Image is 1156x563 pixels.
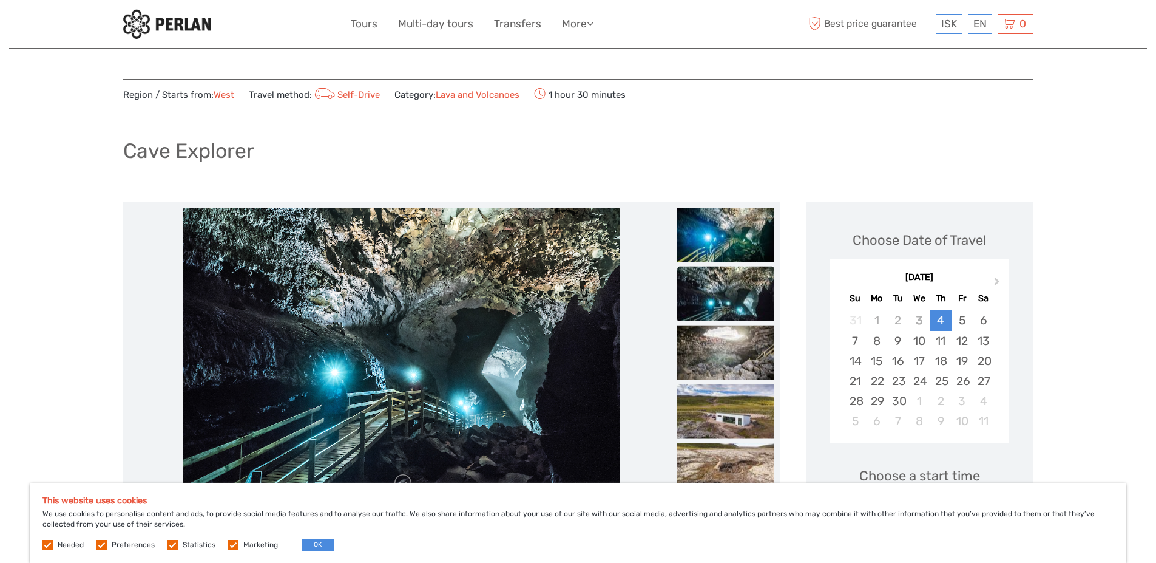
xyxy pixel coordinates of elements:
[30,483,1126,563] div: We use cookies to personalise content and ads, to provide social media features and to analyse ou...
[853,231,986,250] div: Choose Date of Travel
[952,331,973,351] div: Choose Friday, September 12th, 2025
[866,391,887,411] div: Choose Monday, September 29th, 2025
[989,275,1008,294] button: Next Month
[887,411,908,431] div: Choose Tuesday, October 7th, 2025
[887,371,908,391] div: Choose Tuesday, September 23rd, 2025
[952,391,973,411] div: Choose Friday, October 3rd, 2025
[866,331,887,351] div: Choose Monday, September 8th, 2025
[973,290,994,307] div: Sa
[42,496,1114,506] h5: This website uses cookies
[952,411,973,431] div: Choose Friday, October 10th, 2025
[887,310,908,330] div: Not available Tuesday, September 2nd, 2025
[249,86,380,103] span: Travel method:
[887,391,908,411] div: Choose Tuesday, September 30th, 2025
[930,331,952,351] div: Choose Thursday, September 11th, 2025
[845,331,866,351] div: Choose Sunday, September 7th, 2025
[866,310,887,330] div: Not available Monday, September 1st, 2025
[302,539,334,551] button: OK
[123,9,211,39] img: 288-6a22670a-0f57-43d8-a107-52fbc9b92f2c_logo_small.jpg
[866,290,887,307] div: Mo
[908,331,930,351] div: Choose Wednesday, September 10th, 2025
[930,290,952,307] div: Th
[845,310,866,330] div: Not available Sunday, August 31st, 2025
[677,384,774,439] img: 7e5715c1271f4221b1e00903189447d8_slider_thumbnail.jpeg
[866,411,887,431] div: Choose Monday, October 6th, 2025
[845,411,866,431] div: Choose Sunday, October 5th, 2025
[973,310,994,330] div: Choose Saturday, September 6th, 2025
[214,89,234,100] a: West
[312,89,380,100] a: Self-Drive
[973,351,994,371] div: Choose Saturday, September 20th, 2025
[908,391,930,411] div: Choose Wednesday, October 1st, 2025
[183,208,620,499] img: 48b3249a993a4e018f0910822b88e500_main_slider.jpeg
[834,310,1005,431] div: month 2025-09
[845,351,866,371] div: Choose Sunday, September 14th, 2025
[112,540,155,550] label: Preferences
[17,21,137,31] p: We're away right now. Please check back later!
[806,14,933,34] span: Best price guarantee
[394,89,519,101] span: Category:
[908,371,930,391] div: Choose Wednesday, September 24th, 2025
[941,18,957,30] span: ISK
[183,540,215,550] label: Statistics
[930,391,952,411] div: Choose Thursday, October 2nd, 2025
[887,331,908,351] div: Choose Tuesday, September 9th, 2025
[845,290,866,307] div: Su
[562,15,593,33] a: More
[930,411,952,431] div: Choose Thursday, October 9th, 2025
[973,391,994,411] div: Choose Saturday, October 4th, 2025
[952,310,973,330] div: Choose Friday, September 5th, 2025
[58,540,84,550] label: Needed
[677,267,774,321] img: 48b3249a993a4e018f0910822b88e500_slider_thumbnail.jpeg
[845,391,866,411] div: Choose Sunday, September 28th, 2025
[968,14,992,34] div: EN
[534,86,626,103] span: 1 hour 30 minutes
[930,310,952,330] div: Choose Thursday, September 4th, 2025
[351,15,377,33] a: Tours
[908,411,930,431] div: Choose Wednesday, October 8th, 2025
[973,371,994,391] div: Choose Saturday, September 27th, 2025
[973,331,994,351] div: Choose Saturday, September 13th, 2025
[887,290,908,307] div: Tu
[677,208,774,262] img: 9460075f68e44f8b8c1532c6b7c3652f_slider_thumbnail.jpeg
[887,351,908,371] div: Choose Tuesday, September 16th, 2025
[123,138,254,163] h1: Cave Explorer
[677,443,774,498] img: ca3a03e6ee3a440da7ca576437e68b12_slider_thumbnail.jpeg
[930,371,952,391] div: Choose Thursday, September 25th, 2025
[866,371,887,391] div: Choose Monday, September 22nd, 2025
[494,15,541,33] a: Transfers
[243,540,278,550] label: Marketing
[140,19,154,33] button: Open LiveChat chat widget
[930,351,952,371] div: Choose Thursday, September 18th, 2025
[677,326,774,380] img: 34d25450b5884254ab390378f82578b8_slider_thumbnail.jpeg
[436,89,519,100] a: Lava and Volcanoes
[830,271,1009,284] div: [DATE]
[952,371,973,391] div: Choose Friday, September 26th, 2025
[123,89,234,101] span: Region / Starts from:
[1018,18,1028,30] span: 0
[952,351,973,371] div: Choose Friday, September 19th, 2025
[973,411,994,431] div: Choose Saturday, October 11th, 2025
[908,310,930,330] div: Not available Wednesday, September 3rd, 2025
[908,351,930,371] div: Choose Wednesday, September 17th, 2025
[866,351,887,371] div: Choose Monday, September 15th, 2025
[845,371,866,391] div: Choose Sunday, September 21st, 2025
[859,466,980,485] span: Choose a start time
[908,290,930,307] div: We
[952,290,973,307] div: Fr
[398,15,473,33] a: Multi-day tours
